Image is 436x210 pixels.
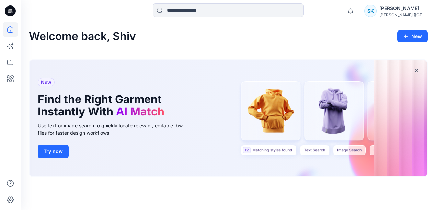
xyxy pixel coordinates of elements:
h2: Welcome back, Shiv [29,30,136,43]
div: SK [364,5,377,17]
button: Try now [38,145,69,158]
span: AI Match [116,105,164,118]
div: [PERSON_NAME] ([GEOGRAPHIC_DATA]) Exp... [379,12,427,17]
span: New [41,78,51,86]
div: [PERSON_NAME] [379,4,427,12]
button: New [397,30,428,42]
h1: Find the Right Garment Instantly With [38,93,182,118]
div: Use text or image search to quickly locate relevant, editable .bw files for faster design workflows. [38,122,192,136]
